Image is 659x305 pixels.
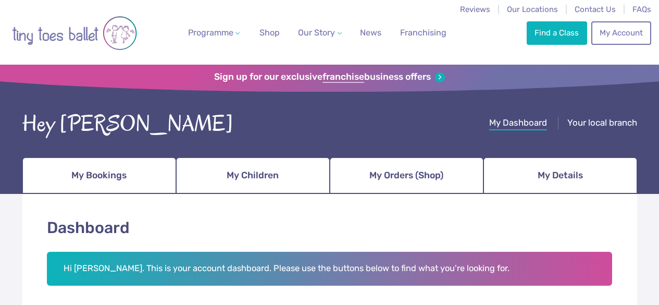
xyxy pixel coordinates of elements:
span: Your local branch [567,117,637,128]
span: My Details [538,166,583,185]
span: Our Story [298,28,335,38]
span: Shop [259,28,280,38]
a: My Details [483,157,637,194]
span: News [360,28,381,38]
h1: Dashboard [47,217,613,239]
a: Programme [184,22,244,43]
span: My Children [227,166,279,185]
a: Shop [255,22,284,43]
img: tiny toes ballet [12,7,137,59]
a: Reviews [460,5,490,14]
a: FAQs [632,5,651,14]
a: Our Locations [507,5,558,14]
span: Franchising [400,28,446,38]
span: Programme [188,28,233,38]
a: Your local branch [567,117,637,130]
a: Franchising [396,22,451,43]
a: News [356,22,386,43]
a: My Orders (Shop) [330,157,483,194]
span: My Bookings [71,166,127,185]
a: Contact Us [575,5,616,14]
a: My Children [176,157,330,194]
a: My Bookings [22,157,176,194]
strong: franchise [322,71,364,83]
a: Sign up for our exclusivefranchisebusiness offers [214,71,445,83]
h2: Hi [PERSON_NAME]. This is your account dashboard. Please use the buttons below to find what you'r... [47,252,613,286]
span: My Orders (Shop) [369,166,443,185]
div: Hey [PERSON_NAME] [22,108,233,140]
a: Find a Class [527,21,587,44]
a: My Account [591,21,651,44]
a: Our Story [294,22,346,43]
